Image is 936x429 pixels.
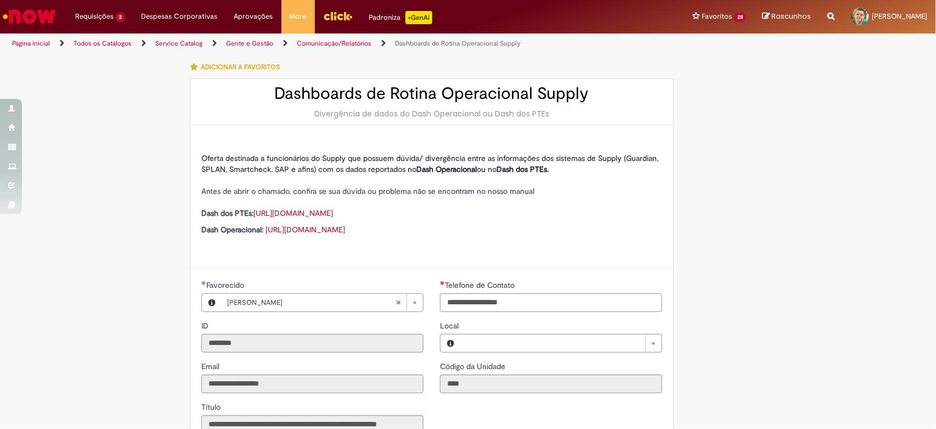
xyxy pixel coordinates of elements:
[201,281,206,285] span: Obrigatório Preenchido
[201,108,662,119] div: Divergência de dados do Dash Operacional ou Dash dos PTEs
[202,294,222,311] button: Favorecido, Visualizar este registro Victor Batista De Souza
[201,334,424,353] input: ID
[253,208,333,218] a: [URL][DOMAIN_NAME]
[440,361,508,371] span: Somente leitura - Código da Unidade
[416,164,477,174] strong: Dash Operacional
[201,361,222,372] label: Somente leitura - Email
[445,280,517,290] span: Telefone de Contato
[290,11,307,22] span: More
[201,186,534,196] span: Antes de abrir o chamado, confira se sua dúvida ou problema não se encontram no nosso manual
[227,294,396,311] span: [PERSON_NAME]
[201,402,223,413] label: Somente leitura - Título
[390,294,407,311] abbr: Limpar campo Favorecido
[441,335,460,352] button: Local, Visualizar este registro
[12,39,50,48] a: Página inicial
[734,13,746,22] span: 28
[190,55,286,79] button: Adicionar a Favoritos
[201,375,424,393] input: Email
[772,11,811,21] span: Rascunhos
[323,8,353,24] img: click_logo_yellow_360x200.png
[440,375,662,393] input: Código da Unidade
[201,153,658,174] span: Oferta destinada a funcionários do Supply que possuem dúvida/ divergência entre as informações do...
[201,361,222,371] span: Somente leitura - Email
[872,12,928,21] span: [PERSON_NAME]
[201,320,211,331] label: Somente leitura - ID
[201,85,662,103] h2: Dashboards de Rotina Operacional Supply
[206,280,246,290] span: Favorecido, Victor Batista De Souza
[440,293,662,312] input: Telefone de Contato
[266,225,345,235] a: [URL][DOMAIN_NAME]
[201,225,263,235] strong: Dash Operacional:
[142,11,218,22] span: Despesas Corporativas
[395,39,521,48] a: Dashboards de Rotina Operacional Supply
[234,11,273,22] span: Aprovações
[440,321,461,331] span: Local
[1,5,58,27] img: ServiceNow
[8,34,616,54] ul: Trilhas de página
[201,63,280,71] span: Adicionar a Favoritos
[201,208,253,218] strong: Dash dos PTEs:
[369,11,432,24] div: Padroniza
[440,281,445,285] span: Obrigatório Preenchido
[155,39,202,48] a: Service Catalog
[74,39,132,48] a: Todos os Catálogos
[116,13,125,22] span: 2
[763,12,811,22] a: Rascunhos
[201,402,223,412] span: Somente leitura - Título
[460,335,662,352] a: Limpar campo Local
[297,39,371,48] a: Comunicação/Relatórios
[702,11,732,22] span: Favoritos
[440,361,508,372] label: Somente leitura - Código da Unidade
[405,11,432,24] p: +GenAi
[201,321,211,331] span: Somente leitura - ID
[497,164,549,174] strong: Dash dos PTEs.
[75,11,114,22] span: Requisições
[222,294,423,311] a: [PERSON_NAME]Limpar campo Favorecido
[226,39,273,48] a: Gente e Gestão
